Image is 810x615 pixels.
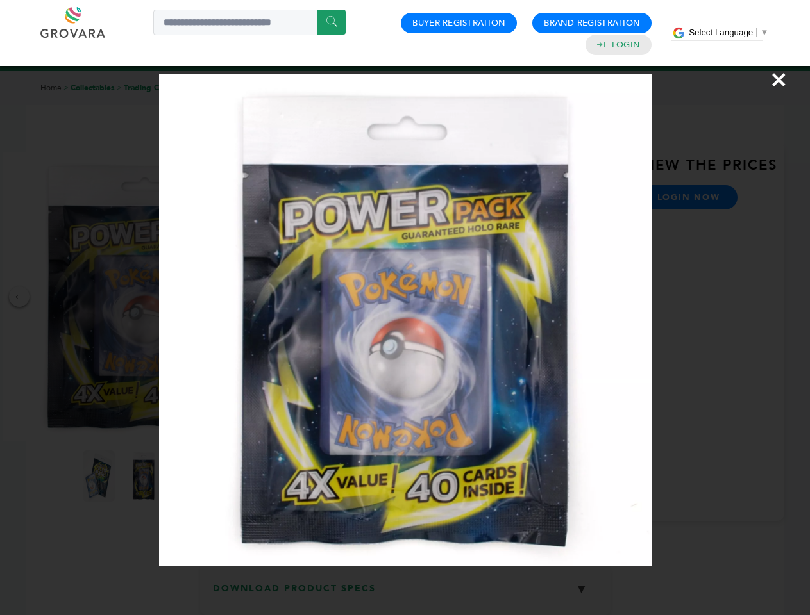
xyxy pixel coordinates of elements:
span: ​ [756,28,757,37]
input: Search a product or brand... [153,10,346,35]
a: Login [612,39,640,51]
a: Brand Registration [544,17,640,29]
img: Image Preview [159,74,652,566]
span: ▼ [760,28,768,37]
span: × [770,61,788,97]
span: Select Language [689,28,753,37]
a: Select Language​ [689,28,768,37]
a: Buyer Registration [412,17,505,29]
